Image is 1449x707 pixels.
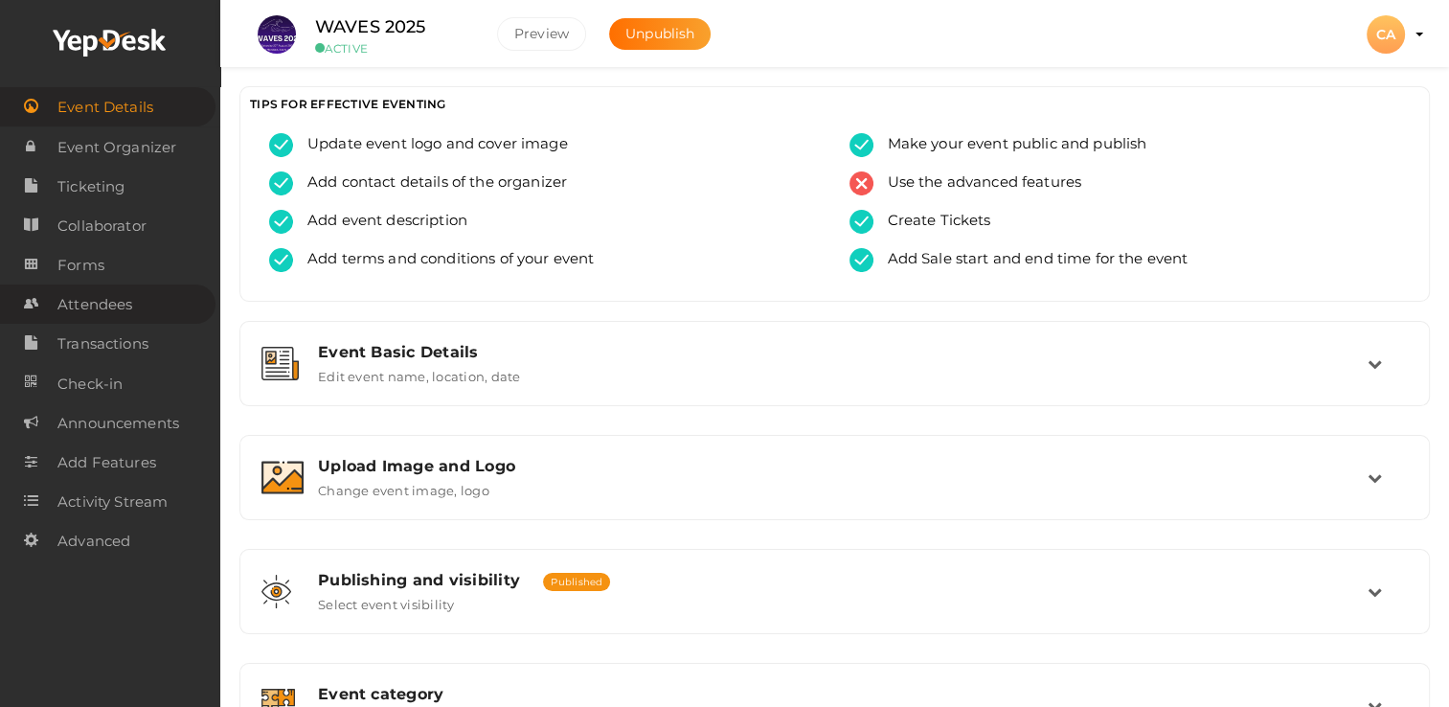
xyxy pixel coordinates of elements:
div: Upload Image and Logo [318,457,1368,475]
a: Upload Image and Logo Change event image, logo [250,484,1419,502]
span: Create Tickets [873,210,991,234]
span: Forms [57,246,104,285]
span: Attendees [57,285,132,324]
div: Event Basic Details [318,343,1368,361]
label: Change event image, logo [318,475,489,498]
span: Event Organizer [57,128,176,167]
img: tick-success.svg [269,133,293,157]
span: Check-in [57,365,123,403]
span: Make your event public and publish [873,133,1147,157]
span: Announcements [57,404,179,443]
img: S4WQAGVX_small.jpeg [258,15,296,54]
span: Advanced [57,522,130,560]
span: Add Features [57,444,156,482]
button: CA [1361,14,1411,55]
small: ACTIVE [315,41,468,56]
span: Ticketing [57,168,125,206]
img: tick-success.svg [849,248,873,272]
label: Select event visibility [318,589,455,612]
div: Event category [318,685,1368,703]
span: Unpublish [625,25,694,42]
a: Publishing and visibility Published Select event visibility [250,598,1419,616]
span: Add contact details of the organizer [293,171,567,195]
h3: TIPS FOR EFFECTIVE EVENTING [250,97,1419,111]
button: Preview [497,17,586,51]
span: Publishing and visibility [318,571,520,589]
img: tick-success.svg [849,210,873,234]
span: Update event logo and cover image [293,133,568,157]
div: CA [1367,15,1405,54]
img: tick-success.svg [849,133,873,157]
span: Add Sale start and end time for the event [873,248,1189,272]
span: Collaborator [57,207,147,245]
span: Activity Stream [57,483,168,521]
button: Unpublish [609,18,711,50]
img: tick-success.svg [269,210,293,234]
img: shared-vision.svg [261,575,291,608]
profile-pic: CA [1367,26,1405,43]
label: WAVES 2025 [315,13,425,41]
a: Event Basic Details Edit event name, location, date [250,370,1419,388]
span: Transactions [57,325,148,363]
img: error.svg [849,171,873,195]
label: Edit event name, location, date [318,361,520,384]
img: event-details.svg [261,347,299,380]
span: Add terms and conditions of your event [293,248,594,272]
img: tick-success.svg [269,248,293,272]
span: Published [543,573,610,591]
span: Use the advanced features [873,171,1082,195]
span: Event Details [57,88,153,126]
img: image.svg [261,461,304,494]
span: Add event description [293,210,467,234]
img: tick-success.svg [269,171,293,195]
